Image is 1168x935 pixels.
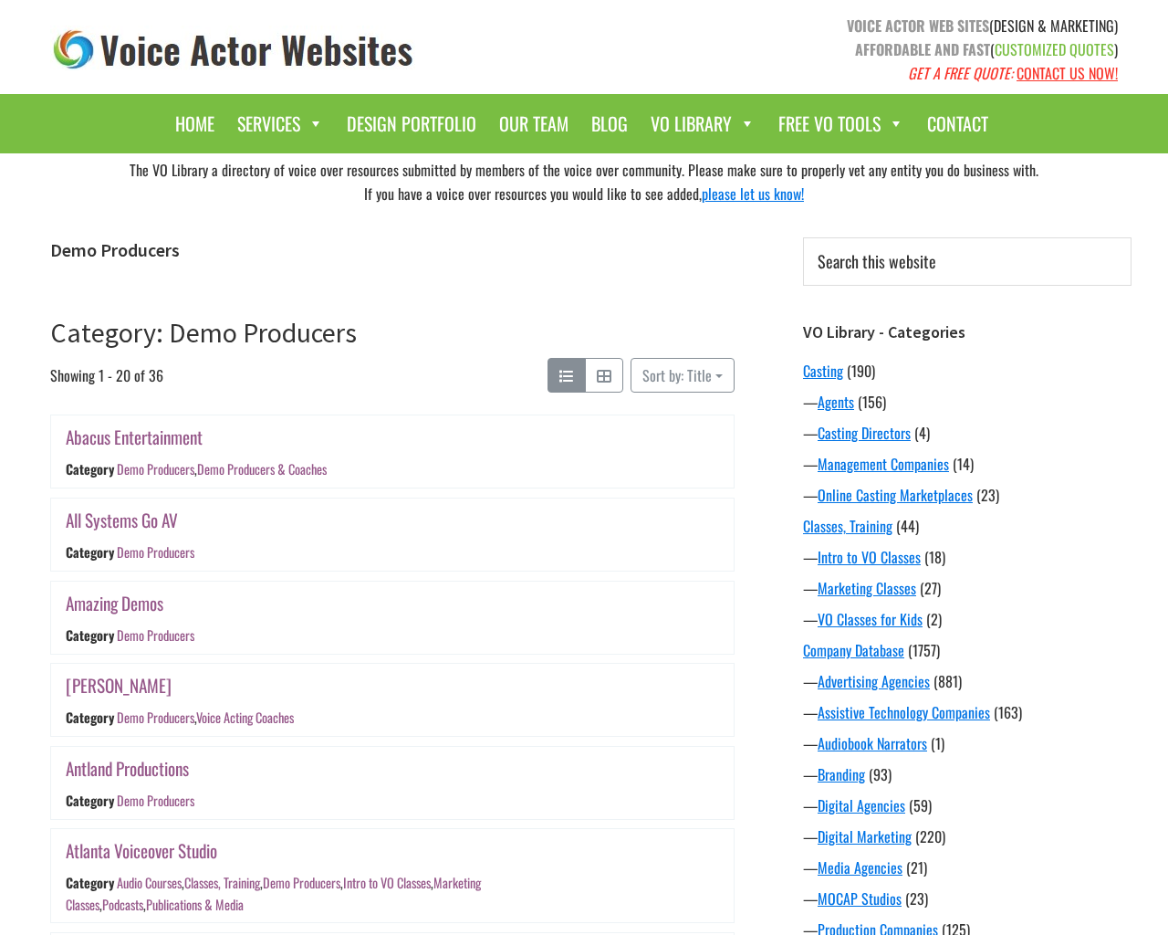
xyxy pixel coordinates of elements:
a: Our Team [490,103,578,144]
a: Demo Producers [117,542,194,562]
a: Digital Marketing [818,825,912,847]
a: MOCAP Studios [818,888,902,909]
a: Demo Producers [117,460,194,479]
a: Design Portfolio [338,103,485,144]
a: All Systems Go AV [66,507,178,533]
em: GET A FREE QUOTE: [908,62,1013,84]
span: (44) [896,515,919,537]
a: Intro to VO Classes [343,874,431,893]
a: Marketing Classes [818,577,916,599]
a: Demo Producers & Coaches [197,460,327,479]
a: Marketing Classes [66,874,481,914]
div: — [803,422,1131,444]
div: — [803,794,1131,816]
a: CONTACT US NOW! [1017,62,1118,84]
div: , [117,460,327,479]
a: Services [228,103,333,144]
a: Audiobook Narrators [818,732,927,754]
a: Demo Producers [117,708,194,727]
div: — [803,732,1131,754]
a: Casting [803,360,843,382]
a: Demo Producers [117,625,194,645]
div: — [803,825,1131,847]
div: , , , , , , [66,874,481,914]
a: Category: Demo Producers [50,315,357,350]
h1: Demo Producers [50,239,735,261]
span: (59) [909,794,932,816]
a: Demo Producers [117,791,194,810]
span: CUSTOMIZED QUOTES [995,38,1114,60]
a: Digital Agencies [818,794,905,816]
a: Management Companies [818,453,949,475]
a: Classes, Training [184,874,260,893]
a: Company Database [803,639,904,661]
a: Atlanta Voiceover Studio [66,837,217,864]
div: Category [66,542,114,562]
a: VO Library [641,103,765,144]
a: Branding [818,763,865,785]
a: [PERSON_NAME] [66,672,172,699]
a: Agents [818,391,854,413]
span: (1) [931,732,944,754]
a: Voice Acting Coaches [196,708,294,727]
a: Assistive Technology Companies [818,701,990,723]
span: (4) [914,422,930,444]
a: VO Classes for Kids [818,608,923,630]
button: Sort by: Title [631,358,735,393]
a: Audio Courses [117,874,182,893]
a: Abacus Entertainment [66,424,203,450]
span: (14) [953,453,974,475]
a: Free VO Tools [769,103,913,144]
img: voice_actor_websites_logo [50,26,417,74]
strong: AFFORDABLE AND FAST [855,38,990,60]
div: — [803,577,1131,599]
div: — [803,856,1131,878]
div: — [803,670,1131,692]
a: Intro to VO Classes [818,546,921,568]
span: (156) [858,391,886,413]
span: (881) [933,670,962,692]
div: — [803,391,1131,413]
a: Media Agencies [818,856,902,878]
a: Online Casting Marketplaces [818,484,973,506]
a: Amazing Demos [66,590,163,616]
h3: VO Library - Categories [803,322,1131,342]
span: (1757) [908,639,940,661]
span: (23) [905,888,928,909]
a: Publications & Media [146,895,244,914]
div: — [803,453,1131,475]
div: — [803,888,1131,909]
div: Category [66,460,114,479]
a: Casting Directors [818,422,911,444]
div: — [803,546,1131,568]
div: — [803,608,1131,630]
div: Category [66,791,114,810]
div: — [803,701,1131,723]
p: (DESIGN & MARKETING) ( ) [598,14,1118,85]
div: — [803,484,1131,506]
a: Home [166,103,224,144]
span: (2) [926,608,942,630]
a: Antland Productions [66,755,189,782]
div: Category [66,708,114,727]
a: Contact [918,103,997,144]
a: Podcasts [102,895,143,914]
a: Demo Producers [263,874,340,893]
div: — [803,763,1131,785]
span: (163) [994,701,1022,723]
a: Blog [582,103,637,144]
a: Advertising Agencies [818,670,930,692]
strong: VOICE ACTOR WEB SITES [847,15,989,37]
span: (190) [847,360,875,382]
span: (220) [915,825,945,847]
span: (23) [976,484,999,506]
a: please let us know! [702,183,804,205]
input: Search this website [803,237,1131,286]
a: Classes, Training [803,515,892,537]
div: , [117,708,294,727]
span: (93) [869,763,892,785]
span: (21) [906,856,927,878]
span: Showing 1 - 20 of 36 [50,358,163,393]
div: Category [66,625,114,645]
div: Category [66,874,114,893]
